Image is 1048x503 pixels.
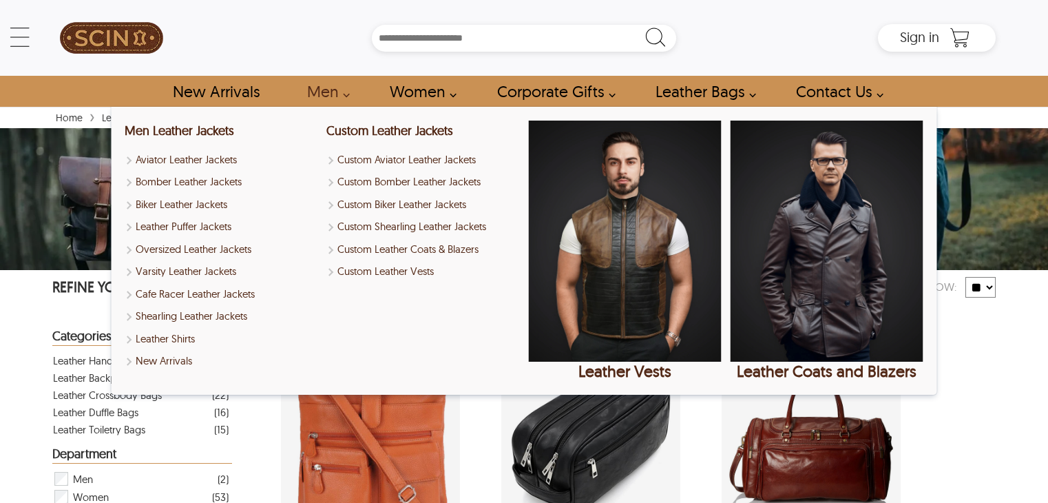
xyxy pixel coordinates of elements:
span: Sign in [900,28,939,45]
a: Shop Custom Biker Leather Jackets [326,197,519,213]
div: Heading Filter Leather Bags by Department [52,447,231,464]
a: Shop Varsity Leather Jackets [125,264,317,280]
a: Shop Leather Corporate Gifts [481,76,623,107]
a: Filter Leather Crossbody Bags [53,387,228,404]
div: ( 2 ) [218,471,229,488]
a: Shop New Arrivals [125,353,317,369]
a: Shop Men Bomber Leather Jackets [125,174,317,190]
img: Leather Coats and Blazers [730,121,923,362]
div: Heading Filter Leather Bags by Categories [52,329,231,346]
a: Sign in [900,33,939,44]
a: Shop Men Shearling Leather Jackets [125,309,317,325]
div: Leather Vests [528,362,721,381]
div: Leather Backpacks [53,369,136,387]
a: Shop Leather Puffer Jackets [125,219,317,235]
div: Leather Crossbody Bags [53,387,162,404]
a: Filter Leather Handbags [53,352,228,369]
a: SCIN [52,7,170,69]
a: Shop Men Aviator Leather Jackets [125,152,317,168]
div: Leather Coats and Blazers [730,362,923,381]
a: shop men's leather jackets [291,76,357,107]
a: Shop Custom Shearling Leather Jackets [326,219,519,235]
div: Leather Duffle Bags [53,404,138,421]
a: Custom Leather Jackets [326,123,453,138]
a: Shop Leather Shirts [125,331,317,347]
a: Filter Leather Toiletry Bags [53,421,228,438]
a: Shop Oversized Leather Jackets [125,242,317,258]
a: Leather Bags [98,112,160,124]
a: Leather Vests [528,121,721,381]
a: Leather Coats and Blazers [730,121,923,381]
span: › [90,104,95,128]
a: Shopping Cart [946,28,974,48]
a: Home [52,112,86,124]
a: Shop Custom Leather Coats & Blazers [326,242,519,258]
a: contact-us [780,76,891,107]
a: Shop Men Cafe Racer Leather Jackets [125,287,317,302]
div: Leather Handbags [53,352,135,369]
div: ( 16 ) [214,404,229,421]
img: Leather Vests [528,121,721,362]
a: Shop Men Biker Leather Jackets [125,197,317,213]
span: › [163,104,169,128]
p: REFINE YOUR SEARCH [52,277,231,300]
a: Shop New Arrivals [157,76,275,107]
div: Leather Toiletry Bags [53,421,145,438]
span: Men [73,470,93,488]
a: Shop Leather Bags [640,76,764,107]
img: SCIN [60,7,163,69]
a: Filter Leather Backpacks [53,369,228,387]
a: Shop Women Leather Jackets [374,76,464,107]
a: Custom Aviator Leather Jackets [326,152,519,168]
a: Shop Custom Bomber Leather Jackets [326,174,519,190]
div: ( 22 ) [212,387,229,404]
a: Shop Custom Leather Vests [326,264,519,280]
div: Show: [913,275,965,299]
a: Shop Men Leather Jackets [125,123,234,138]
div: ( 15 ) [214,421,229,438]
a: Filter Leather Duffle Bags [53,404,228,421]
div: Filter Men Leather Bags [53,470,228,488]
